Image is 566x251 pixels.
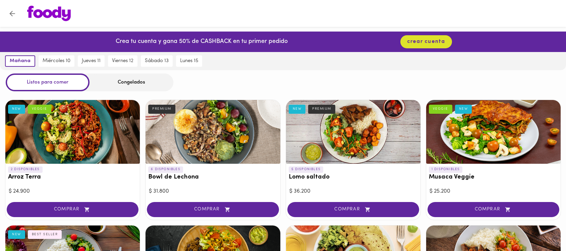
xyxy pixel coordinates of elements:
[141,55,173,67] button: sábado 13
[308,105,335,113] div: PREMIUM
[146,100,280,164] div: Bowl de Lechona
[426,100,561,164] div: Musaca Veggie
[176,55,202,67] button: lunes 15
[8,105,25,113] div: NEW
[8,166,43,172] p: 2 DISPONIBLES
[289,174,418,181] h3: Lomo saltado
[407,39,445,45] span: crear cuenta
[5,100,140,164] div: Arroz Terra
[429,174,558,181] h3: Musaca Veggie
[112,58,133,64] span: viernes 12
[90,73,173,91] div: Congelados
[116,38,288,46] p: Crea tu cuenta y gana 50% de CASHBACK en tu primer pedido
[82,58,101,64] span: jueves 11
[28,105,51,113] div: VEGGIE
[108,55,137,67] button: viernes 12
[149,188,277,195] div: $ 31.800
[148,174,277,181] h3: Bowl de Lechona
[145,58,169,64] span: sábado 13
[6,73,90,91] div: Listos para comer
[8,174,137,181] h3: Arroz Terra
[286,100,420,164] div: Lomo saltado
[296,207,411,212] span: COMPRAR
[15,207,130,212] span: COMPRAR
[430,188,557,195] div: $ 25.200
[9,188,136,195] div: $ 24.900
[78,55,105,67] button: jueves 11
[147,202,279,217] button: COMPRAR
[289,105,306,113] div: NEW
[4,5,20,22] button: Volver
[39,55,74,67] button: miércoles 10
[8,230,25,239] div: NEW
[43,58,70,64] span: miércoles 10
[436,207,551,212] span: COMPRAR
[7,202,138,217] button: COMPRAR
[428,202,559,217] button: COMPRAR
[455,105,472,113] div: NEW
[429,166,463,172] p: 1 DISPONIBLES
[28,230,62,239] div: BEST SELLER
[400,35,452,48] button: crear cuenta
[148,105,175,113] div: PREMIUM
[527,212,559,244] iframe: Messagebird Livechat Widget
[5,55,35,67] button: mañana
[180,58,198,64] span: lunes 15
[10,58,31,64] span: mañana
[429,105,452,113] div: VEGGIE
[289,166,324,172] p: 5 DISPONIBLES
[27,6,71,21] img: logo.png
[148,166,183,172] p: 6 DISPONIBLES
[287,202,419,217] button: COMPRAR
[289,188,417,195] div: $ 36.200
[155,207,270,212] span: COMPRAR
